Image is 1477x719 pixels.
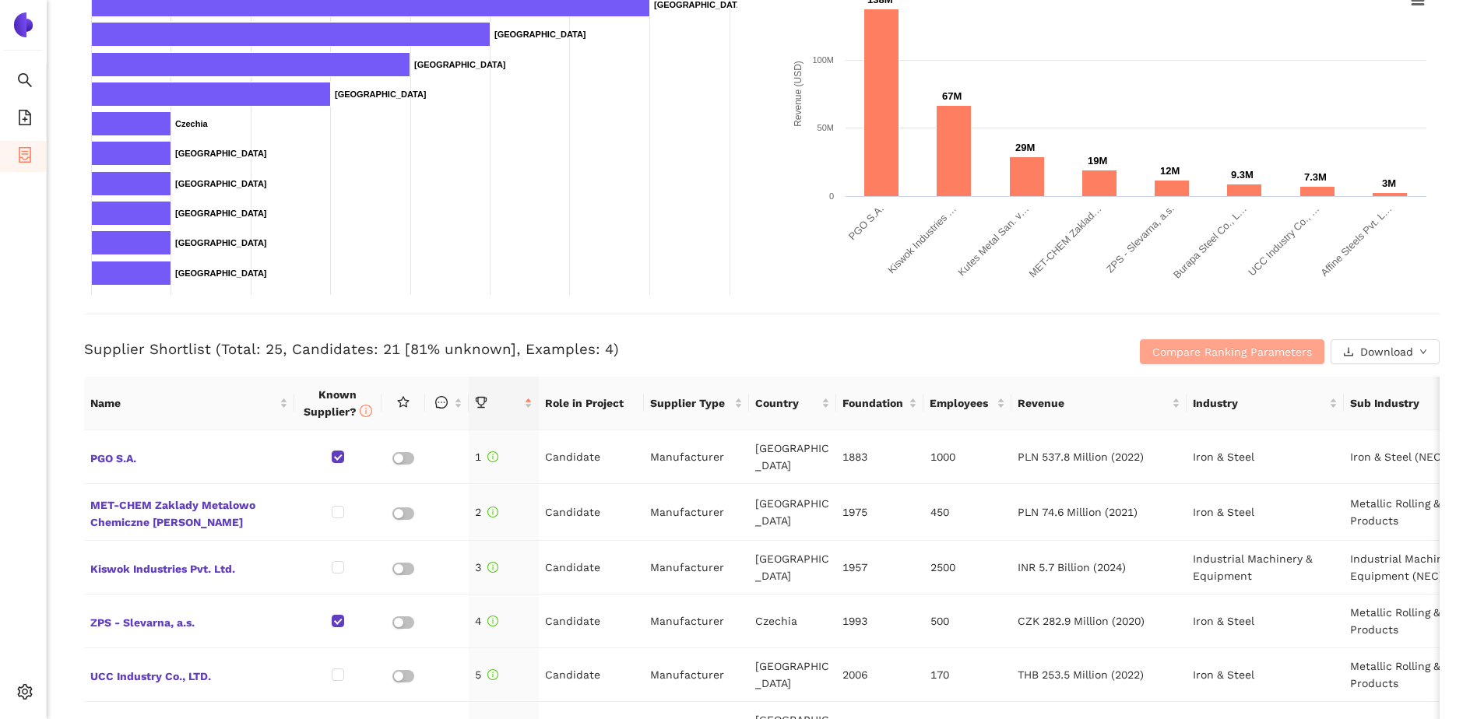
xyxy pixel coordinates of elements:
text: PGO S.A. [846,203,885,243]
text: [GEOGRAPHIC_DATA] [175,179,267,188]
text: [GEOGRAPHIC_DATA] [175,149,267,158]
td: Manufacturer [644,541,749,594]
span: container [17,142,33,173]
span: search [17,67,33,98]
td: Candidate [539,430,644,484]
th: this column's title is Employees,this column is sortable [923,377,1011,430]
span: CZK 282.9 Million (2020) [1018,615,1145,627]
text: Revenue (USD) [792,61,803,127]
text: [GEOGRAPHIC_DATA] [494,30,586,39]
td: 1883 [836,430,923,484]
text: [GEOGRAPHIC_DATA] [335,89,427,99]
text: 29M [1015,142,1035,153]
td: 1975 [836,484,923,541]
span: INR 5.7 Billion (2024) [1018,561,1126,573]
td: Candidate [539,541,644,594]
span: Name [90,395,276,412]
td: Industrial Machinery & Equipment [1187,541,1344,594]
text: [GEOGRAPHIC_DATA] [175,268,267,278]
text: 100M [812,55,834,65]
td: 500 [924,594,1011,648]
span: info-circle [360,405,372,417]
td: Iron & Steel [1187,430,1344,484]
td: 2500 [924,541,1011,594]
th: this column's title is Revenue,this column is sortable [1011,377,1187,430]
text: ZPS - Slevarna, a.s. [1103,203,1176,275]
span: info-circle [487,507,498,517]
span: Compare Ranking Parameters [1152,343,1312,360]
td: Manufacturer [644,430,749,484]
th: this column's title is Industry,this column is sortable [1187,377,1344,430]
th: Role in Project [539,377,644,430]
td: Czechia [749,594,836,648]
text: MET-CHEM Zaklad… [1026,203,1103,280]
td: Manufacturer [644,648,749,702]
img: Logo [11,12,36,37]
span: down [1419,348,1427,357]
span: PLN 74.6 Million (2021) [1018,506,1138,518]
td: 2006 [836,648,923,702]
td: Iron & Steel [1187,648,1344,702]
span: Country [755,395,818,412]
text: 7.3M [1304,171,1327,183]
td: 170 [924,648,1011,702]
td: Candidate [539,594,644,648]
text: [GEOGRAPHIC_DATA] [175,209,267,218]
span: PGO S.A. [90,447,288,467]
th: this column's title is Country,this column is sortable [749,377,836,430]
span: 2 [475,506,498,518]
td: 450 [924,484,1011,541]
td: Manufacturer [644,484,749,541]
td: [GEOGRAPHIC_DATA] [749,648,836,702]
text: Kutes Metal San. v… [955,203,1031,279]
text: UCC Industry Co., … [1246,203,1321,279]
td: [GEOGRAPHIC_DATA] [749,430,836,484]
span: Revenue [1018,395,1169,412]
span: setting [17,679,33,710]
span: trophy [475,396,487,409]
button: downloadDownloaddown [1331,339,1440,364]
td: [GEOGRAPHIC_DATA] [749,484,836,541]
h3: Supplier Shortlist (Total: 25, Candidates: 21 [81% unknown], Examples: 4) [84,339,988,359]
span: Download [1360,343,1413,360]
th: this column is sortable [425,377,469,430]
text: 9.3M [1231,169,1254,181]
text: 19M [1088,155,1107,167]
td: 1000 [924,430,1011,484]
text: 3M [1382,177,1396,189]
span: THB 253.5 Million (2022) [1018,668,1144,681]
text: 12M [1160,165,1180,177]
span: MET-CHEM Zaklady Metalowo Chemiczne [PERSON_NAME] [90,493,288,531]
span: Known Supplier? [304,388,372,418]
td: [GEOGRAPHIC_DATA] [749,541,836,594]
span: Supplier Type [650,395,731,412]
td: Candidate [539,484,644,541]
span: 5 [475,668,498,681]
text: Burapa Steel Co., L… [1171,203,1249,281]
span: 1 [475,451,498,463]
td: Manufacturer [644,594,749,648]
th: this column's title is Name,this column is sortable [84,377,294,430]
td: 1957 [836,541,923,594]
span: info-circle [487,669,498,680]
text: Czechia [175,119,208,128]
span: file-add [17,104,33,135]
th: this column's title is Supplier Type,this column is sortable [644,377,749,430]
td: Iron & Steel [1187,484,1344,541]
td: Iron & Steel [1187,594,1344,648]
span: message [435,396,448,409]
span: download [1343,346,1354,359]
text: 0 [828,191,833,201]
span: star [397,396,410,409]
td: Candidate [539,648,644,702]
span: PLN 537.8 Million (2022) [1018,451,1144,463]
span: Kiswok Industries Pvt. Ltd. [90,557,288,577]
text: Kiswok Industries … [885,203,958,276]
span: Employees [930,395,993,412]
button: Compare Ranking Parameters [1140,339,1324,364]
span: ZPS - Slevarna, a.s. [90,611,288,631]
span: Foundation [842,395,906,412]
span: info-circle [487,451,498,462]
span: info-circle [487,616,498,626]
span: info-circle [487,562,498,573]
